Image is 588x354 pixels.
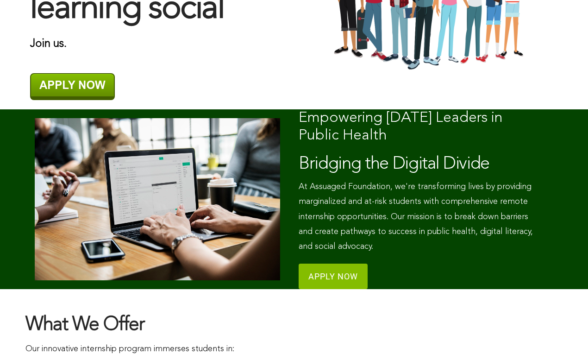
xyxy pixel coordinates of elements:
[30,38,67,50] strong: Join us.
[30,73,115,100] img: APPLY NOW
[299,109,544,145] div: Empowering [DATE] Leaders in Public Health
[542,310,588,354] iframe: Chat Widget
[299,264,368,289] a: APPLY NOW
[299,154,544,175] h2: Bridging the Digital Divide
[25,313,563,337] h3: What We Offer
[299,179,544,254] p: At Assuaged Foundation, we're transforming lives by providing marginalized and at-risk students w...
